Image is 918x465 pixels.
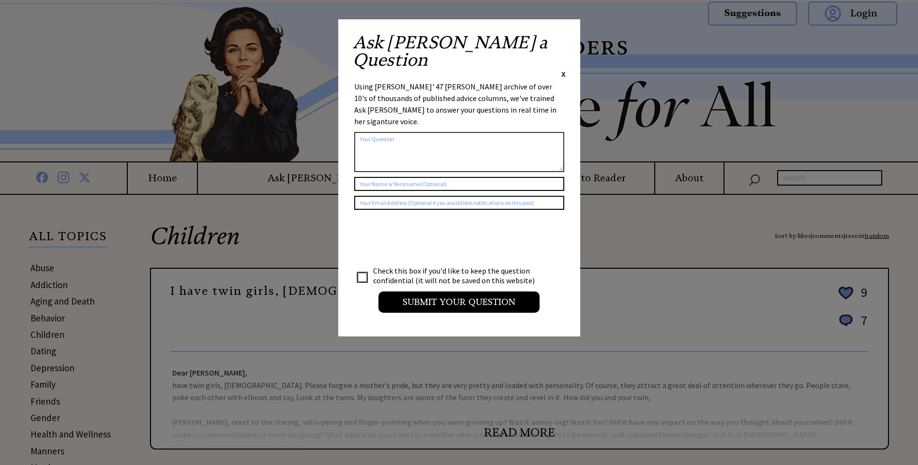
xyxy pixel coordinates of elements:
input: Submit your Question [378,291,540,313]
div: Using [PERSON_NAME]' 47 [PERSON_NAME] archive of over 10's of thousands of published advice colum... [354,81,564,127]
iframe: reCAPTCHA [354,219,501,257]
input: Your Email Address (Optional if you would like notifications on this post) [354,196,564,210]
h2: Ask [PERSON_NAME] a Question [353,34,566,69]
span: X [561,69,566,79]
td: Check this box if you'd like to keep the question confidential (it will not be saved on this webs... [373,265,544,286]
input: Your Name or Nickname (Optional) [354,177,564,191]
